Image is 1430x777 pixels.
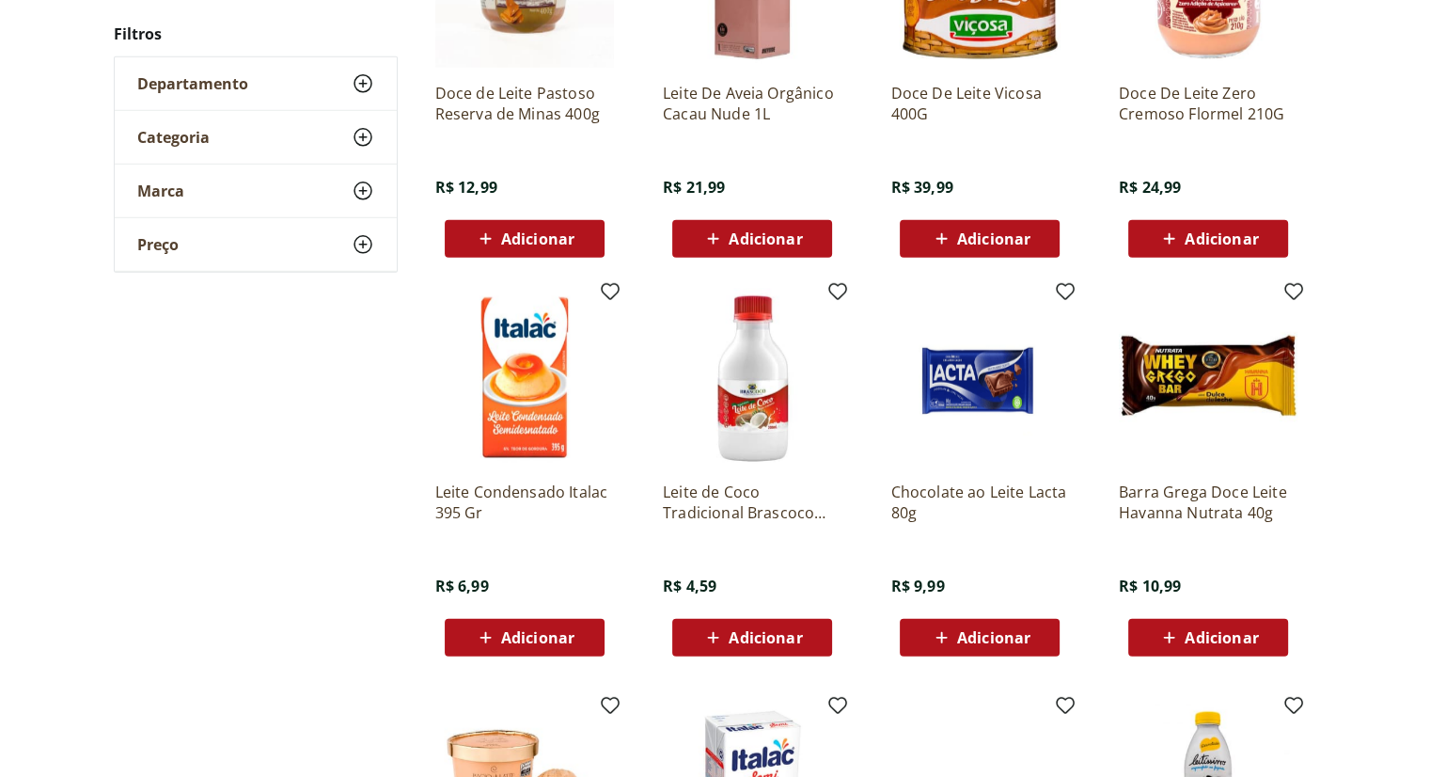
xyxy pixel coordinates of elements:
[137,128,210,147] span: Categoria
[445,619,605,657] button: Adicionar
[115,218,397,271] button: Preço
[1119,482,1297,523] a: Barra Grega Doce Leite Havanna Nutrata 40g
[115,111,397,164] button: Categoria
[435,288,614,467] img: Leite Condensado Italac 395 Gr
[115,57,397,110] button: Departamento
[729,231,802,246] span: Adicionar
[957,231,1030,246] span: Adicionar
[114,15,398,53] h2: Filtros
[435,482,614,523] a: Leite Condensado Italac 395 Gr
[445,220,605,258] button: Adicionar
[435,83,614,124] a: Doce de Leite Pastoso Reserva de Minas 400g
[663,83,841,124] a: Leite De Aveia Orgânico Cacau Nude 1L
[137,235,179,254] span: Preço
[1119,288,1297,467] img: Barra Grega Doce Leite Havanna Nutrata 40g
[435,576,489,596] span: R$ 6,99
[115,165,397,217] button: Marca
[890,482,1069,523] a: Chocolate ao Leite Lacta 80g
[890,576,944,596] span: R$ 9,99
[1119,177,1181,198] span: R$ 24,99
[663,177,725,198] span: R$ 21,99
[672,619,832,657] button: Adicionar
[890,288,1069,467] img: Chocolate ao Leite Lacta 80g
[137,74,248,93] span: Departamento
[957,630,1030,645] span: Adicionar
[1119,576,1181,596] span: R$ 10,99
[501,630,574,645] span: Adicionar
[1128,619,1288,657] button: Adicionar
[900,220,1060,258] button: Adicionar
[1119,83,1297,124] a: Doce De Leite Zero Cremoso Flormel 210G
[137,182,184,200] span: Marca
[729,630,802,645] span: Adicionar
[890,83,1069,124] a: Doce De Leite Vicosa 400G
[900,619,1060,657] button: Adicionar
[1128,220,1288,258] button: Adicionar
[672,220,832,258] button: Adicionar
[435,177,497,198] span: R$ 12,99
[501,231,574,246] span: Adicionar
[663,482,841,523] a: Leite de Coco Tradicional Brascoco 200ml
[663,576,716,596] span: R$ 4,59
[1185,231,1258,246] span: Adicionar
[663,288,841,467] img: Leite de Coco Tradicional Brascoco 200ml
[1185,630,1258,645] span: Adicionar
[890,177,952,198] span: R$ 39,99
